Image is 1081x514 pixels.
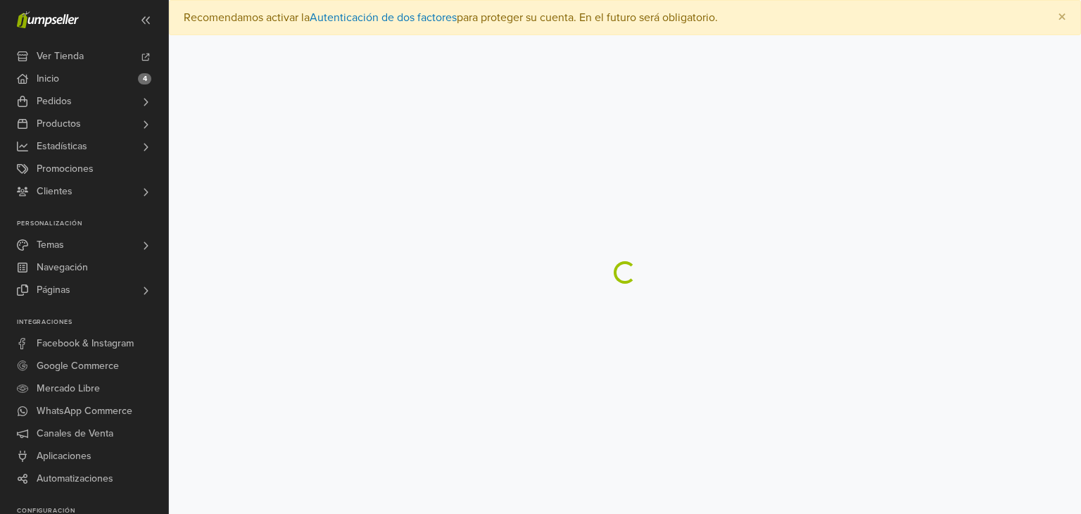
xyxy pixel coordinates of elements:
span: Canales de Venta [37,422,113,445]
p: Integraciones [17,318,168,327]
span: Facebook & Instagram [37,332,134,355]
span: Clientes [37,180,72,203]
span: Temas [37,234,64,256]
span: Inicio [37,68,59,90]
p: Personalización [17,220,168,228]
span: Mercado Libre [37,377,100,400]
span: WhatsApp Commerce [37,400,132,422]
span: × [1058,7,1066,27]
span: Páginas [37,279,70,301]
span: 4 [138,73,151,84]
span: Pedidos [37,90,72,113]
a: Autenticación de dos factores [310,11,457,25]
span: Estadísticas [37,135,87,158]
span: Navegación [37,256,88,279]
span: Promociones [37,158,94,180]
button: Close [1044,1,1080,35]
span: Google Commerce [37,355,119,377]
span: Aplicaciones [37,445,91,468]
span: Productos [37,113,81,135]
span: Ver Tienda [37,45,84,68]
span: Automatizaciones [37,468,113,490]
